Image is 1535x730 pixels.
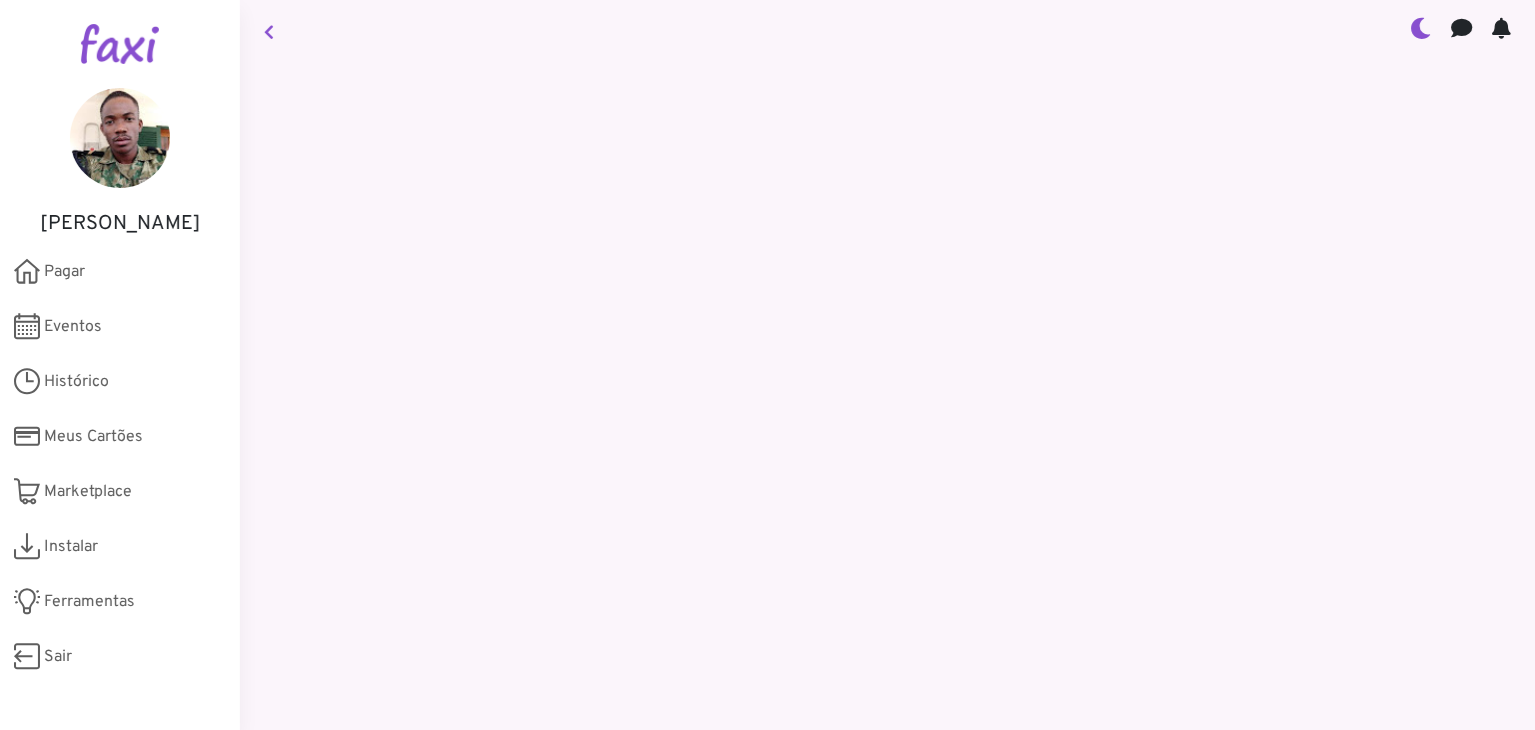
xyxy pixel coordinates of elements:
span: Ferramentas [44,590,135,614]
h5: [PERSON_NAME] [30,212,210,236]
span: Histórico [44,370,109,394]
span: Eventos [44,315,102,339]
span: Pagar [44,260,85,284]
span: Meus Cartões [44,425,143,449]
span: Marketplace [44,480,132,504]
span: Sair [44,645,72,669]
span: Instalar [44,535,98,559]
